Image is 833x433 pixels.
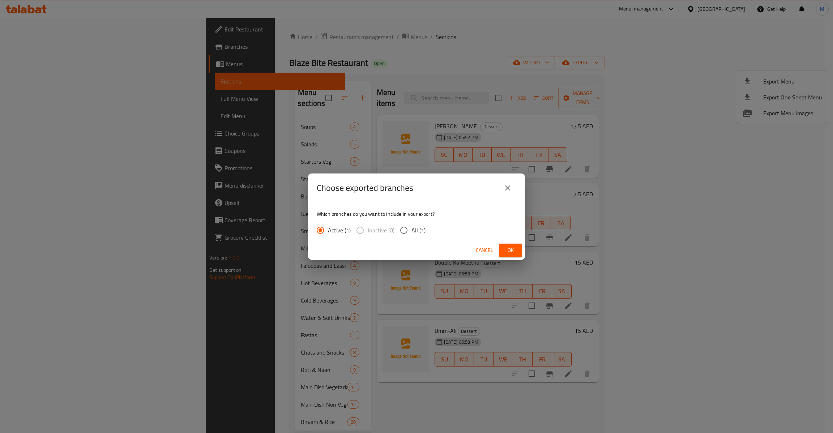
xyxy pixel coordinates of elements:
p: Which branches do you want to include in your export? [317,210,516,218]
span: Inactive (0) [368,226,394,235]
button: Cancel [473,244,496,257]
button: close [499,179,516,197]
span: Active (1) [328,226,351,235]
h2: Choose exported branches [317,182,413,194]
span: All (1) [411,226,426,235]
button: Ok [499,244,522,257]
span: Cancel [476,246,493,255]
span: Ok [505,246,516,255]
